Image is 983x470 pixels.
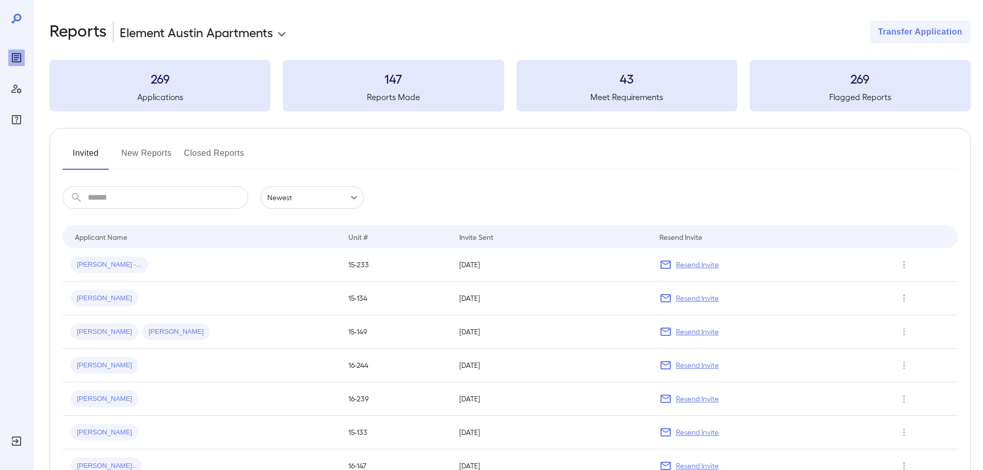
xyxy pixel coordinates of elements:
[896,357,912,374] button: Row Actions
[184,145,245,170] button: Closed Reports
[340,248,451,282] td: 15-233
[62,145,109,170] button: Invited
[676,293,719,303] p: Resend Invite
[348,231,368,243] div: Unit #
[50,21,107,43] h2: Reports
[659,231,702,243] div: Resend Invite
[8,80,25,97] div: Manage Users
[283,91,504,103] h5: Reports Made
[896,290,912,306] button: Row Actions
[340,282,451,315] td: 15-134
[71,327,138,337] span: [PERSON_NAME]
[451,349,651,382] td: [DATE]
[896,323,912,340] button: Row Actions
[8,50,25,66] div: Reports
[340,315,451,349] td: 15-149
[71,428,138,437] span: [PERSON_NAME]
[75,231,127,243] div: Applicant Name
[71,361,138,370] span: [PERSON_NAME]
[676,394,719,404] p: Resend Invite
[870,21,971,43] button: Transfer Application
[71,294,138,303] span: [PERSON_NAME]
[451,315,651,349] td: [DATE]
[8,433,25,449] div: Log Out
[50,60,971,111] summary: 269Applications147Reports Made43Meet Requirements269Flagged Reports
[517,70,737,87] h3: 43
[676,260,719,270] p: Resend Invite
[71,394,138,404] span: [PERSON_NAME]
[750,91,971,103] h5: Flagged Reports
[283,70,504,87] h3: 147
[750,70,971,87] h3: 269
[451,416,651,449] td: [DATE]
[896,391,912,407] button: Row Actions
[50,70,270,87] h3: 269
[896,256,912,273] button: Row Actions
[896,424,912,441] button: Row Actions
[676,427,719,437] p: Resend Invite
[459,231,493,243] div: Invite Sent
[451,282,651,315] td: [DATE]
[676,327,719,337] p: Resend Invite
[261,186,364,209] div: Newest
[121,145,172,170] button: New Reports
[676,360,719,370] p: Resend Invite
[451,382,651,416] td: [DATE]
[120,24,273,40] p: Element Austin Apartments
[142,327,210,337] span: [PERSON_NAME]
[71,260,148,270] span: [PERSON_NAME] -...
[50,91,270,103] h5: Applications
[340,349,451,382] td: 16-244
[8,111,25,128] div: FAQ
[451,248,651,282] td: [DATE]
[340,416,451,449] td: 15-133
[340,382,451,416] td: 16-239
[517,91,737,103] h5: Meet Requirements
